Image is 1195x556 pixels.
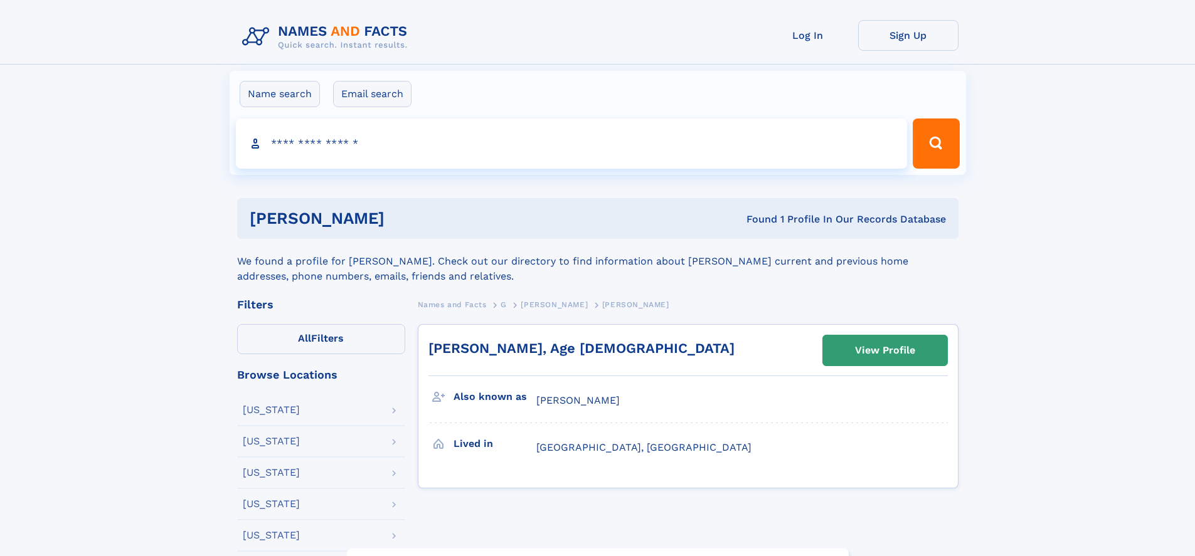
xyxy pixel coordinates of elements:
span: All [298,332,311,344]
div: We found a profile for [PERSON_NAME]. Check out our directory to find information about [PERSON_N... [237,239,959,284]
button: Search Button [913,118,959,169]
a: [PERSON_NAME], Age [DEMOGRAPHIC_DATA] [428,340,735,356]
span: [PERSON_NAME] [521,300,588,309]
h3: Also known as [454,386,536,407]
a: G [501,296,507,312]
div: [US_STATE] [243,405,300,415]
h3: Lived in [454,433,536,454]
h1: [PERSON_NAME] [250,211,566,226]
span: [PERSON_NAME] [536,394,620,406]
div: [US_STATE] [243,468,300,478]
div: Filters [237,299,405,310]
img: Logo Names and Facts [237,20,418,54]
a: Log In [758,20,858,51]
div: Browse Locations [237,369,405,380]
div: Found 1 Profile In Our Records Database [565,212,946,226]
label: Filters [237,324,405,354]
input: search input [236,118,908,169]
a: [PERSON_NAME] [521,296,588,312]
a: View Profile [823,335,947,365]
label: Email search [333,81,412,107]
a: Names and Facts [418,296,487,312]
span: G [501,300,507,309]
div: [US_STATE] [243,436,300,446]
a: Sign Up [858,20,959,51]
div: [US_STATE] [243,499,300,509]
div: [US_STATE] [243,530,300,540]
label: Name search [240,81,320,107]
span: [PERSON_NAME] [602,300,669,309]
span: [GEOGRAPHIC_DATA], [GEOGRAPHIC_DATA] [536,441,752,453]
div: View Profile [855,336,915,365]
